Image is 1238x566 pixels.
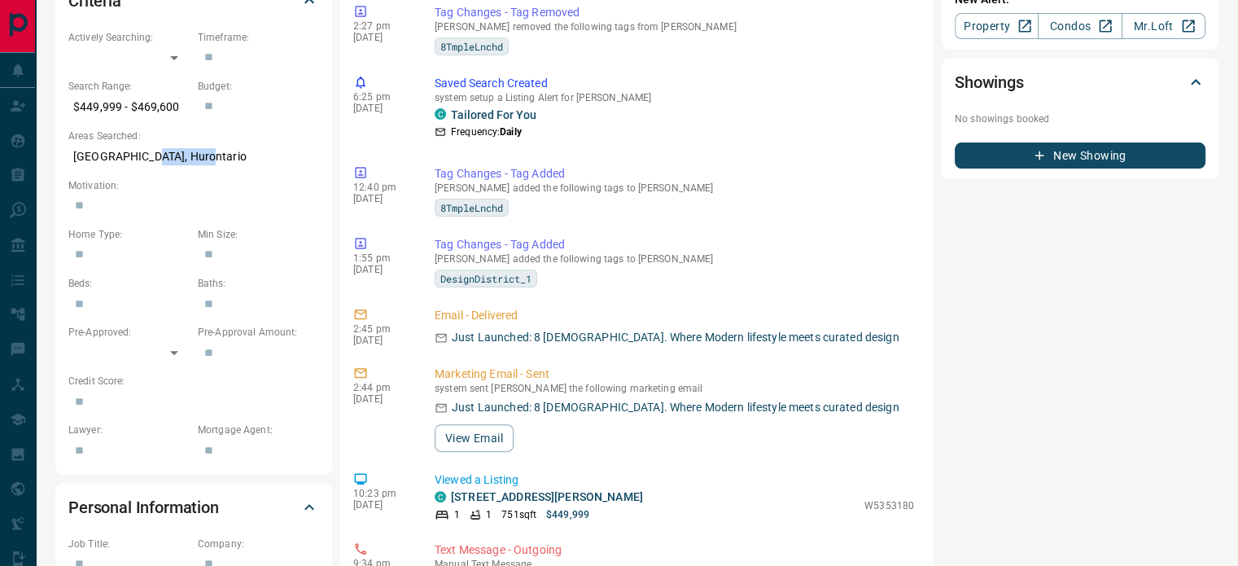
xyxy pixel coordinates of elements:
p: 751 sqft [501,507,536,522]
p: 1 [454,507,460,522]
p: [DATE] [353,393,410,405]
h2: Personal Information [68,494,219,520]
p: Budget: [198,79,319,94]
p: Pre-Approved: [68,325,190,340]
div: Showings [955,63,1205,102]
a: [STREET_ADDRESS][PERSON_NAME] [451,490,643,503]
p: 12:40 pm [353,182,410,193]
div: condos.ca [435,491,446,502]
p: 6:25 pm [353,91,410,103]
span: 8TmpleLnchd [440,200,503,216]
p: Text Message - Outgoing [435,542,914,559]
p: Baths: [198,276,319,291]
p: [DATE] [353,499,410,511]
p: Areas Searched: [68,129,319,143]
p: Saved Search Created [435,75,914,92]
p: Job Title: [68,537,190,551]
p: Beds: [68,276,190,291]
p: Tag Changes - Tag Added [435,165,914,182]
a: Property [955,13,1039,39]
p: Motivation: [68,178,319,193]
p: Email - Delivered [435,307,914,324]
a: Tailored For You [451,108,536,121]
p: [DATE] [353,103,410,114]
p: Actively Searching: [68,30,190,45]
a: Mr.Loft [1122,13,1205,39]
p: W5353180 [864,498,914,513]
p: 10:23 pm [353,488,410,499]
p: Timeframe: [198,30,319,45]
p: system setup a Listing Alert for [PERSON_NAME] [435,92,914,103]
p: [DATE] [353,264,410,275]
p: Min Size: [198,227,319,242]
p: Pre-Approval Amount: [198,325,319,340]
p: Frequency: [451,125,522,139]
p: [PERSON_NAME] added the following tags to [PERSON_NAME] [435,182,914,194]
p: Tag Changes - Tag Added [435,236,914,253]
p: Company: [198,537,319,551]
p: 1:55 pm [353,252,410,264]
div: condos.ca [435,108,446,120]
p: [GEOGRAPHIC_DATA], Hurontario [68,143,319,170]
p: system sent [PERSON_NAME] the following marketing email [435,383,914,394]
p: Just Launched: 8 [DEMOGRAPHIC_DATA]. Where Modern lifestyle meets curated design [452,399,899,416]
h2: Showings [955,69,1024,95]
p: $449,999 - $469,600 [68,94,190,121]
div: Personal Information [68,488,319,527]
p: Search Range: [68,79,190,94]
a: Condos [1038,13,1122,39]
p: 2:44 pm [353,382,410,393]
p: Mortgage Agent: [198,423,319,437]
p: 2:27 pm [353,20,410,32]
button: View Email [435,424,514,452]
p: [DATE] [353,193,410,204]
button: New Showing [955,143,1205,169]
p: [PERSON_NAME] removed the following tags from [PERSON_NAME] [435,21,914,33]
p: [DATE] [353,335,410,346]
span: 8TmpleLnchd [440,38,503,55]
p: 2:45 pm [353,323,410,335]
p: Marketing Email - Sent [435,366,914,383]
p: 1 [486,507,492,522]
p: [PERSON_NAME] added the following tags to [PERSON_NAME] [435,253,914,265]
p: Just Launched: 8 [DEMOGRAPHIC_DATA]. Where Modern lifestyle meets curated design [452,329,899,346]
p: Tag Changes - Tag Removed [435,4,914,21]
strong: Daily [500,126,522,138]
p: Lawyer: [68,423,190,437]
p: Credit Score: [68,374,319,388]
p: Viewed a Listing [435,472,914,489]
p: Home Type: [68,227,190,242]
span: DesignDistrict_1 [440,270,532,287]
p: No showings booked [955,112,1205,126]
p: [DATE] [353,32,410,43]
p: $449,999 [546,507,589,522]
